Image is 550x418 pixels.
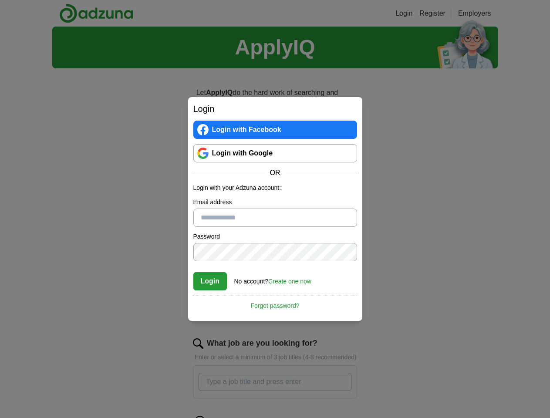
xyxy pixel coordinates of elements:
label: Password [193,232,357,241]
a: Forgot password? [193,296,357,310]
h2: Login [193,102,357,115]
div: No account? [234,272,311,286]
button: Login [193,272,227,290]
p: Login with your Adzuna account: [193,183,357,192]
a: Login with Google [193,144,357,162]
label: Email address [193,198,357,207]
span: OR [265,168,286,178]
a: Create one now [268,278,311,285]
a: Login with Facebook [193,121,357,139]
